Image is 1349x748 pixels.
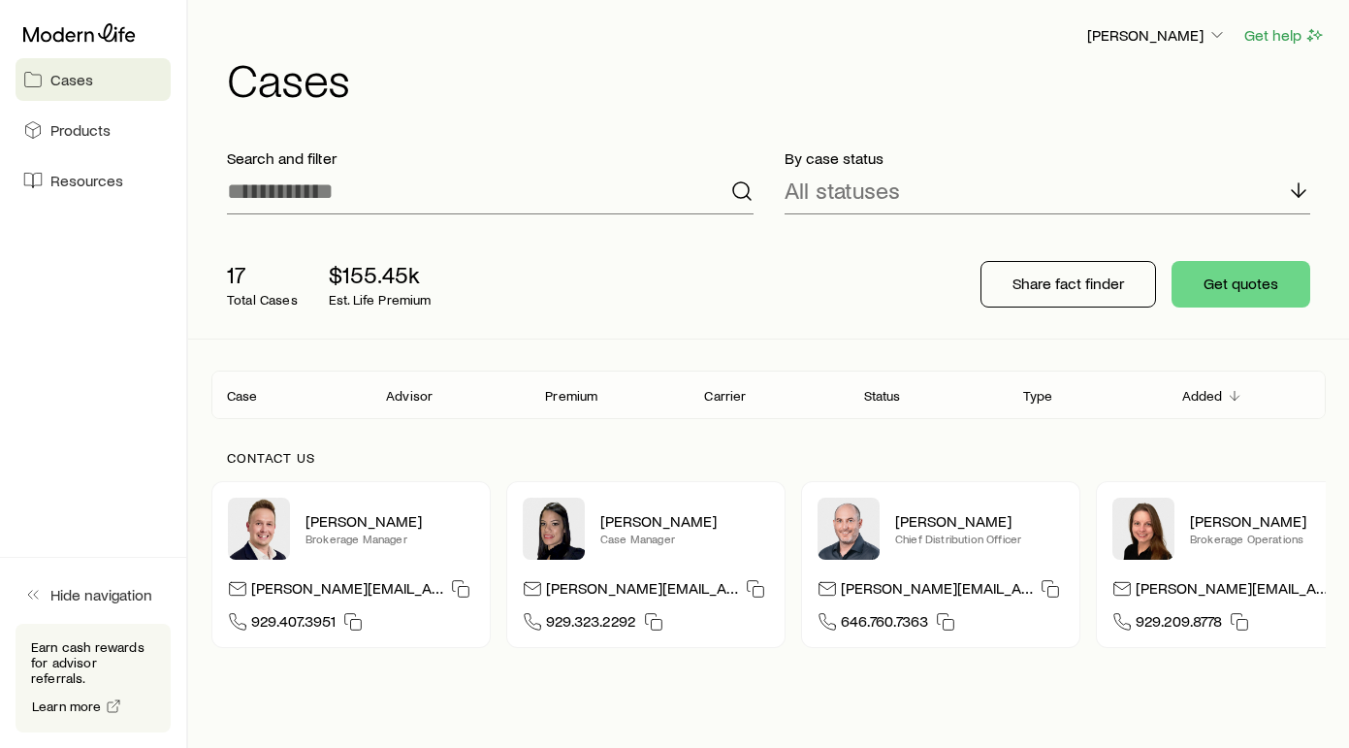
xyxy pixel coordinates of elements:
[1087,25,1227,45] p: [PERSON_NAME]
[546,578,738,604] p: [PERSON_NAME][EMAIL_ADDRESS][DOMAIN_NAME]
[227,388,258,404] p: Case
[895,511,1064,531] p: [PERSON_NAME]
[31,639,155,686] p: Earn cash rewards for advisor referrals.
[50,171,123,190] span: Resources
[546,611,636,637] span: 929.323.2292
[227,450,1310,466] p: Contact us
[16,573,171,616] button: Hide navigation
[50,70,93,89] span: Cases
[1172,261,1310,308] button: Get quotes
[16,624,171,732] div: Earn cash rewards for advisor referrals.Learn more
[1243,24,1326,47] button: Get help
[818,498,880,560] img: Dan Pierson
[251,578,443,604] p: [PERSON_NAME][EMAIL_ADDRESS][DOMAIN_NAME]
[386,388,433,404] p: Advisor
[16,58,171,101] a: Cases
[1112,498,1174,560] img: Ellen Wall
[600,511,769,531] p: [PERSON_NAME]
[16,159,171,202] a: Resources
[329,261,432,288] p: $155.45k
[1012,274,1124,293] p: Share fact finder
[895,531,1064,546] p: Chief Distribution Officer
[600,531,769,546] p: Case Manager
[1136,578,1328,604] p: [PERSON_NAME][EMAIL_ADDRESS][DOMAIN_NAME]
[305,511,474,531] p: [PERSON_NAME]
[785,148,1311,168] p: By case status
[864,388,901,404] p: Status
[227,292,298,308] p: Total Cases
[211,371,1326,419] div: Client cases
[980,261,1156,308] button: Share fact finder
[1136,611,1222,637] span: 929.209.8778
[523,498,585,560] img: Elana Hasten
[227,148,754,168] p: Search and filter
[785,177,900,204] p: All statuses
[227,55,1326,102] h1: Cases
[305,531,474,546] p: Brokerage Manager
[16,109,171,151] a: Products
[32,699,102,713] span: Learn more
[841,578,1033,604] p: [PERSON_NAME][EMAIL_ADDRESS][DOMAIN_NAME]
[329,292,432,308] p: Est. Life Premium
[704,388,746,404] p: Carrier
[545,388,597,404] p: Premium
[228,498,290,560] img: Derek Wakefield
[1182,388,1223,404] p: Added
[251,611,336,637] span: 929.407.3951
[1086,24,1228,48] button: [PERSON_NAME]
[227,261,298,288] p: 17
[50,585,152,604] span: Hide navigation
[50,120,111,140] span: Products
[1023,388,1053,404] p: Type
[841,611,928,637] span: 646.760.7363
